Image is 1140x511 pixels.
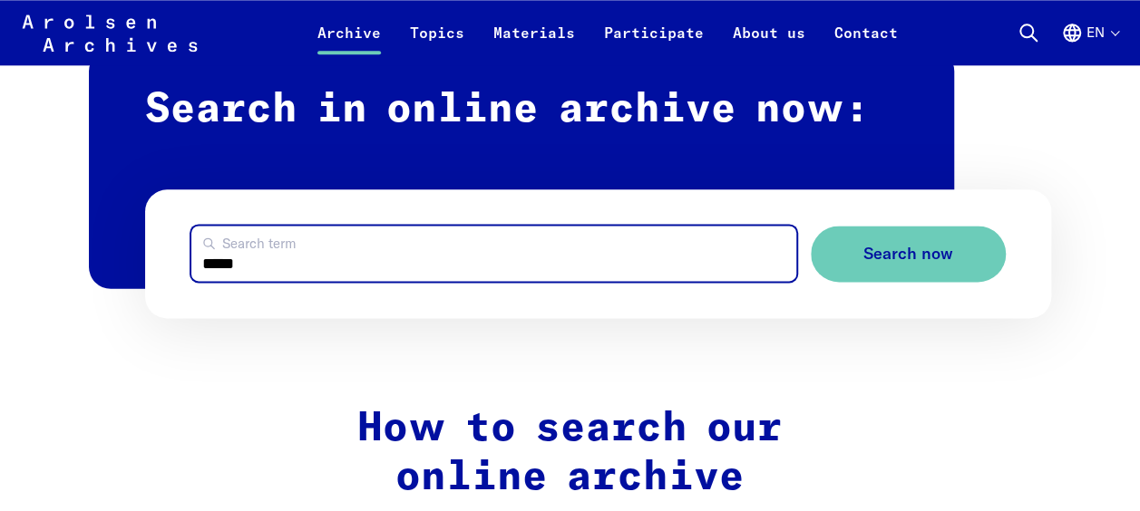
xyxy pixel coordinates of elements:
a: Contact [820,22,912,65]
a: Archive [303,22,395,65]
button: English, language selection [1061,22,1118,65]
h2: Search in online archive now: [89,49,954,288]
a: Materials [479,22,589,65]
nav: Primary [303,11,912,54]
a: About us [718,22,820,65]
a: Participate [589,22,718,65]
button: Search now [811,226,1006,283]
h2: How to search our online archive [187,405,954,503]
span: Search now [863,245,953,264]
a: Topics [395,22,479,65]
